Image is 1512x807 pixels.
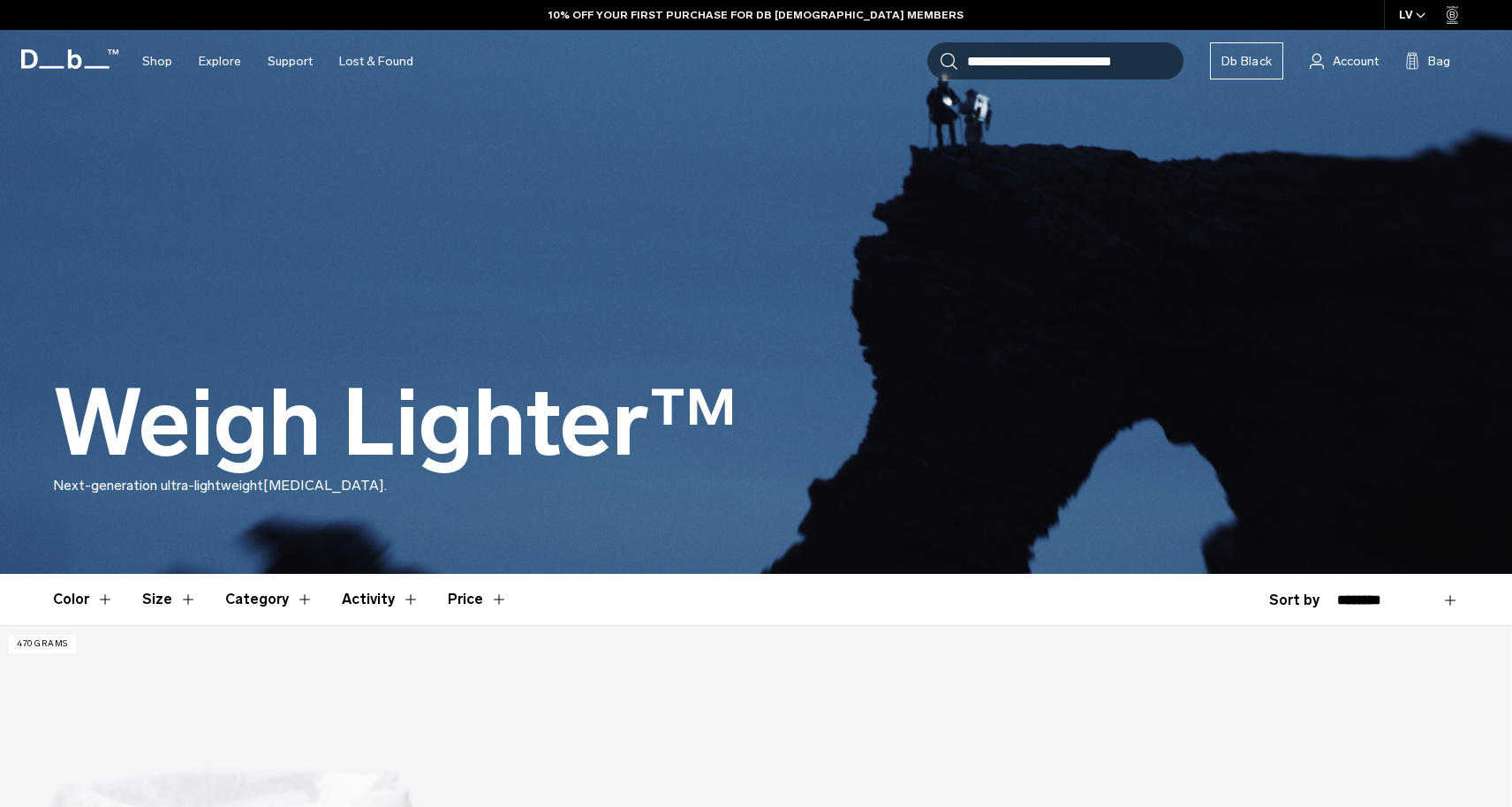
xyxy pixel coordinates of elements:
[448,574,508,625] button: Toggle Price
[1210,42,1283,79] a: Db Black
[1428,52,1450,71] span: Bag
[199,30,241,93] a: Explore
[339,30,413,93] a: Lost & Found
[1405,50,1450,72] button: Bag
[129,30,427,93] nav: Main Navigation
[53,373,737,475] h1: Weigh Lighter™
[142,30,172,93] a: Shop
[1333,52,1379,71] span: Account
[225,574,314,625] button: Toggle Filter
[268,30,313,93] a: Support
[53,574,114,625] button: Toggle Filter
[53,477,263,494] span: Next-generation ultra-lightweight
[1310,50,1379,72] a: Account
[548,7,964,23] a: 10% OFF YOUR FIRST PURCHASE FOR DB [DEMOGRAPHIC_DATA] MEMBERS
[142,574,197,625] button: Toggle Filter
[342,574,420,625] button: Toggle Filter
[263,477,387,494] span: [MEDICAL_DATA].
[9,635,76,653] p: 470 grams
